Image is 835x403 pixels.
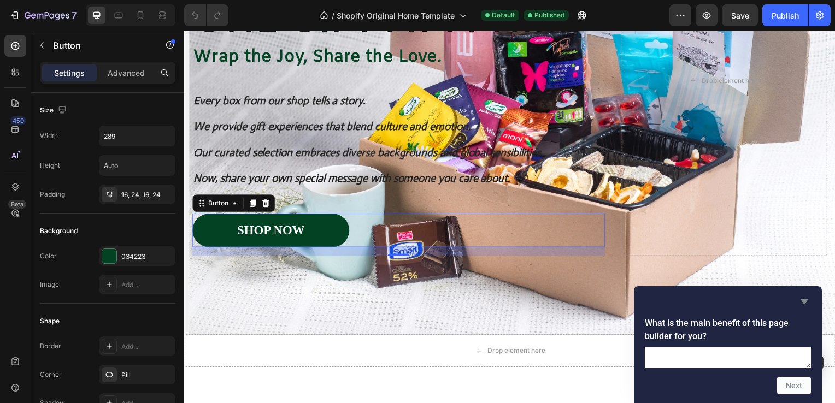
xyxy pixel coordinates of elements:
p: Button [53,39,146,52]
div: Width [40,131,58,141]
input: Auto [99,126,175,146]
input: Auto [99,156,175,175]
button: Hide survey [798,295,811,308]
div: Size [40,103,69,118]
div: Publish [772,10,799,21]
p: Settings [54,67,85,79]
textarea: What is the main benefit of this page builder for you? [645,347,811,368]
div: Shape [40,316,60,326]
p: 7 [72,9,77,22]
div: Drop element here [521,46,579,55]
div: Color [40,251,57,261]
div: Background [40,226,78,236]
span: / [332,10,334,21]
span: Save [731,11,749,20]
div: Padding [40,189,65,199]
h2: What is the main benefit of this page builder for you? [645,317,811,343]
div: Add... [121,280,173,290]
span: Default [492,10,515,20]
div: Border [40,341,61,351]
div: Image [40,280,59,289]
p: Advanced [108,67,145,79]
button: Publish [762,4,808,26]
div: Pill [121,370,173,380]
div: Corner [40,370,62,380]
div: 450 [10,116,26,125]
div: 16, 24, 16, 24 [121,190,173,200]
button: Next question [777,377,811,394]
div: Beta [8,200,26,209]
iframe: Design area [184,31,835,403]
span: Published [534,10,564,20]
div: Height [40,161,60,170]
div: Undo/Redo [184,4,228,26]
button: Save [722,4,758,26]
div: What is the main benefit of this page builder for you? [645,295,811,394]
div: 034223 [121,252,173,262]
span: Shopify Original Home Template [337,10,455,21]
div: Drop element here [305,318,363,327]
button: 7 [4,4,81,26]
div: Add... [121,342,173,352]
